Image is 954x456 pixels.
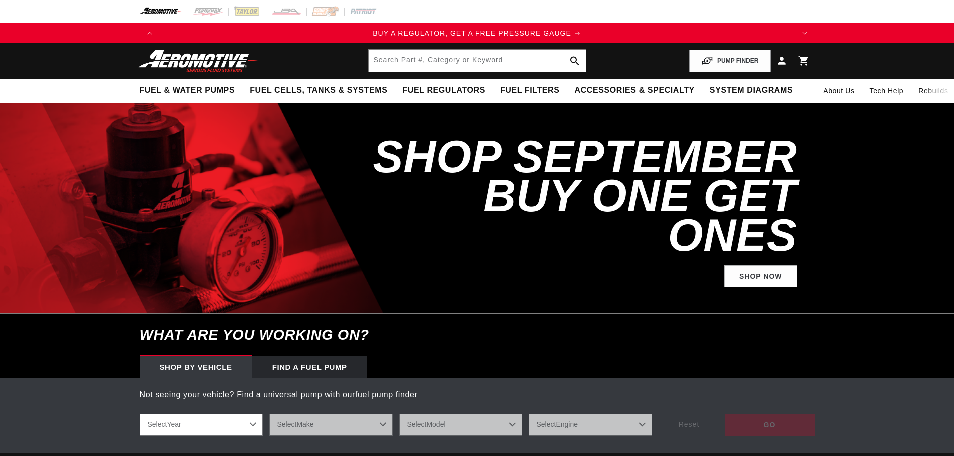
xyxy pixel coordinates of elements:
span: Tech Help [870,85,904,96]
span: Fuel Regulators [402,85,485,96]
a: About Us [816,79,862,103]
span: Accessories & Specialty [575,85,695,96]
select: Model [399,414,522,436]
span: BUY A REGULATOR, GET A FREE PRESSURE GAUGE [373,29,571,37]
h6: What are you working on? [115,314,840,356]
span: Rebuilds [918,85,948,96]
div: Announcement [160,28,795,39]
span: About Us [823,87,854,95]
summary: Fuel Cells, Tanks & Systems [242,79,395,102]
slideshow-component: Translation missing: en.sections.announcements.announcement_bar [115,23,840,43]
a: Shop Now [724,265,797,288]
div: Shop by vehicle [140,356,252,378]
select: Year [140,414,263,436]
span: Fuel Filters [500,85,560,96]
img: Aeromotive [136,49,261,73]
summary: Fuel Regulators [395,79,492,102]
select: Engine [529,414,652,436]
p: Not seeing your vehicle? Find a universal pump with our [140,388,815,401]
h2: SHOP SEPTEMBER BUY ONE GET ONES [369,137,797,255]
a: fuel pump finder [355,390,417,399]
input: Search by Part Number, Category or Keyword [369,50,586,72]
summary: Fuel Filters [493,79,567,102]
button: Translation missing: en.sections.announcements.next_announcement [795,23,815,43]
a: BUY A REGULATOR, GET A FREE PRESSURE GAUGE [160,28,795,39]
span: System Diagrams [710,85,793,96]
div: Find a Fuel Pump [252,356,367,378]
button: Translation missing: en.sections.announcements.previous_announcement [140,23,160,43]
button: PUMP FINDER [689,50,770,72]
summary: Tech Help [862,79,911,103]
summary: Fuel & Water Pumps [132,79,243,102]
span: Fuel Cells, Tanks & Systems [250,85,387,96]
span: Fuel & Water Pumps [140,85,235,96]
div: 1 of 4 [160,28,795,39]
summary: System Diagrams [702,79,800,102]
summary: Accessories & Specialty [567,79,702,102]
button: search button [564,50,586,72]
select: Make [269,414,393,436]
